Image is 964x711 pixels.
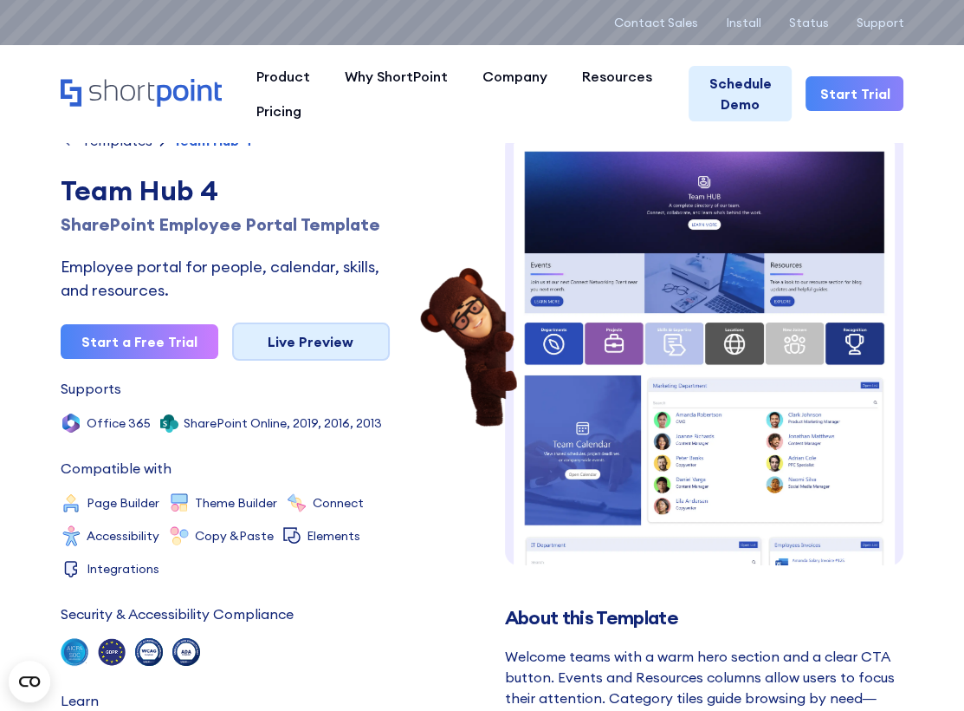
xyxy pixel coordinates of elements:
[61,638,88,666] img: soc 2
[61,79,222,108] a: Home
[307,530,360,542] div: Elements
[613,16,697,29] a: Contact Sales
[61,170,390,212] div: Team Hub 4
[61,461,171,475] div: Compatible with
[327,59,465,94] a: Why ShortPoint
[788,16,828,29] a: Status
[61,212,390,238] h1: SharePoint Employee Portal Template
[256,101,301,121] div: Pricing
[184,417,382,429] div: SharePoint Online, 2019, 2016, 2013
[232,323,390,361] a: Live Preview
[313,497,364,509] div: Connect
[345,66,448,87] div: Why ShortPoint
[582,66,652,87] div: Resources
[61,607,294,621] div: Security & Accessibility Compliance
[9,661,50,702] button: Open CMP widget
[87,417,151,429] div: Office 365
[195,530,274,542] div: Copy &Paste
[565,59,670,94] a: Resources
[81,134,152,147] div: Templates
[173,134,252,147] div: Team Hub 4
[61,694,99,708] div: Learn
[725,16,760,29] a: Install
[805,76,903,111] a: Start Trial
[465,59,565,94] a: Company
[61,255,390,302] div: Employee portal for people, calendar, skills, and resources.
[256,66,310,87] div: Product
[87,530,159,542] div: Accessibility
[482,66,547,87] div: Company
[87,563,159,575] div: Integrations
[87,497,159,509] div: Page Builder
[239,59,327,94] a: Product
[61,382,121,395] div: Supports
[239,94,319,128] a: Pricing
[653,511,964,711] iframe: Chat Widget
[61,324,218,359] a: Start a Free Trial
[689,66,793,121] a: Schedule Demo
[195,497,277,509] div: Theme Builder
[505,607,904,629] h2: About this Template
[856,16,903,29] a: Support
